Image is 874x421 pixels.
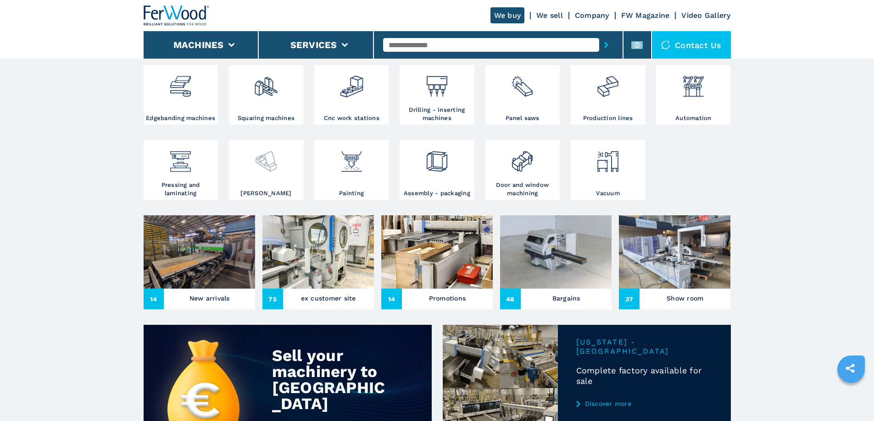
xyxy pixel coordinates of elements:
[272,348,392,412] div: Sell your machinery to [GEOGRAPHIC_DATA]
[144,215,255,309] a: New arrivals14New arrivals
[490,7,525,23] a: We buy
[238,114,295,122] h3: Squaring machines
[340,142,364,174] img: verniciatura_1.png
[262,215,374,289] img: ex customer site
[500,215,612,289] img: Bargains
[404,189,470,197] h3: Assembly - packaging
[144,215,255,289] img: New arrivals
[485,65,560,125] a: Panel saws
[485,140,560,200] a: Door and window machining
[144,5,210,26] img: Ferwood
[189,292,230,305] h3: New arrivals
[168,67,193,98] img: bordatrici_1.png
[619,215,730,309] a: Show room37Show room
[229,65,303,125] a: Squaring machines
[536,11,563,20] a: We sell
[510,67,534,98] img: sezionatrici_2.png
[339,189,364,197] h3: Painting
[500,289,521,309] span: 48
[576,400,713,407] a: Discover more
[144,289,164,309] span: 14
[661,40,670,49] img: Contact us
[506,114,540,122] h3: Panel saws
[571,65,645,125] a: Production lines
[173,39,224,50] button: Machines
[240,189,291,197] h3: [PERSON_NAME]
[596,142,620,174] img: aspirazione_1.png
[254,142,278,174] img: levigatrici_2.png
[314,65,389,125] a: Cnc work stations
[675,114,712,122] h3: Automation
[144,65,218,125] a: Edgebanding machines
[324,114,379,122] h3: Cnc work stations
[381,215,493,309] a: Promotions14Promotions
[301,292,356,305] h3: ex customer site
[262,289,283,309] span: 75
[652,31,731,59] div: Contact us
[596,189,620,197] h3: Vacuum
[381,289,402,309] span: 14
[402,106,472,122] h3: Drilling - inserting machines
[425,142,449,174] img: montaggio_imballaggio_2.png
[619,289,640,309] span: 37
[400,65,474,125] a: Drilling - inserting machines
[340,67,364,98] img: centro_di_lavoro_cnc_2.png
[552,292,580,305] h3: Bargains
[571,140,645,200] a: Vacuum
[146,181,216,197] h3: Pressing and laminating
[835,380,867,414] iframe: Chat
[510,142,534,174] img: lavorazione_porte_finestre_2.png
[500,215,612,309] a: Bargains48Bargains
[146,114,215,122] h3: Edgebanding machines
[314,140,389,200] a: Painting
[229,140,303,200] a: [PERSON_NAME]
[681,11,730,20] a: Video Gallery
[599,34,613,55] button: submit-button
[168,142,193,174] img: pressa-strettoia.png
[400,140,474,200] a: Assembly - packaging
[596,67,620,98] img: linee_di_produzione_2.png
[621,11,670,20] a: FW Magazine
[144,140,218,200] a: Pressing and laminating
[290,39,337,50] button: Services
[575,11,609,20] a: Company
[254,67,278,98] img: squadratrici_2.png
[262,215,374,309] a: ex customer site75ex customer site
[583,114,633,122] h3: Production lines
[381,215,493,289] img: Promotions
[667,292,703,305] h3: Show room
[429,292,466,305] h3: Promotions
[488,181,557,197] h3: Door and window machining
[656,65,730,125] a: Automation
[619,215,730,289] img: Show room
[681,67,706,98] img: automazione.png
[425,67,449,98] img: foratrici_inseritrici_2.png
[839,357,862,380] a: sharethis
